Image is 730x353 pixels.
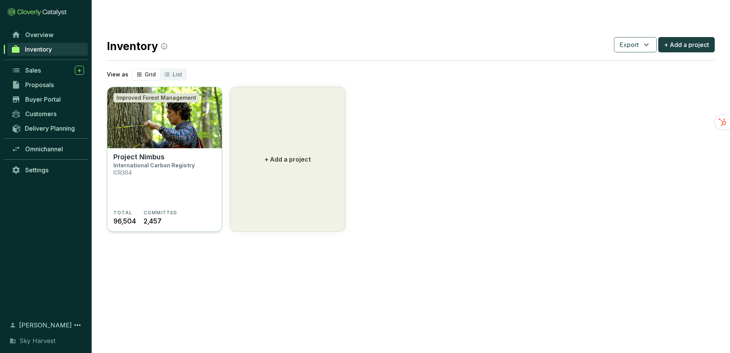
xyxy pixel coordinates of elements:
[19,336,55,345] span: Sky Harvest
[113,169,132,176] p: ICR304
[113,210,132,216] span: TOTAL
[8,164,88,176] a: Settings
[113,216,136,226] span: 96,504
[664,40,709,49] span: + Add a project
[19,321,72,330] span: [PERSON_NAME]
[173,71,182,78] span: List
[620,40,639,49] span: Export
[25,31,53,39] span: Overview
[25,166,48,174] span: Settings
[8,122,88,134] a: Delivery Planning
[113,153,165,161] p: Project Nimbus
[8,78,88,91] a: Proposals
[113,162,195,168] p: International Carbon Registry
[144,216,162,226] span: 2,457
[8,64,88,77] a: Sales
[8,28,88,41] a: Overview
[107,38,167,54] h2: Inventory
[25,66,41,74] span: Sales
[113,93,199,102] div: Improved Forest Management
[107,87,222,232] a: Project NimbusImproved Forest ManagementProject NimbusInternational Carbon RegistryICR304TOTAL96,...
[107,87,222,148] img: Project Nimbus
[144,210,178,216] span: COMMITTED
[25,125,75,132] span: Delivery Planning
[25,96,61,103] span: Buyer Portal
[131,68,187,81] div: segmented control
[265,155,311,164] p: + Add a project
[614,37,657,52] button: Export
[8,107,88,120] a: Customers
[25,81,54,89] span: Proposals
[107,71,128,78] p: View as
[8,142,88,155] a: Omnichannel
[25,110,57,118] span: Customers
[25,145,63,153] span: Omnichannel
[145,71,156,78] span: Grid
[658,37,715,52] button: + Add a project
[25,45,52,53] span: Inventory
[230,87,345,232] button: + Add a project
[8,93,88,106] a: Buyer Portal
[7,43,88,56] a: Inventory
